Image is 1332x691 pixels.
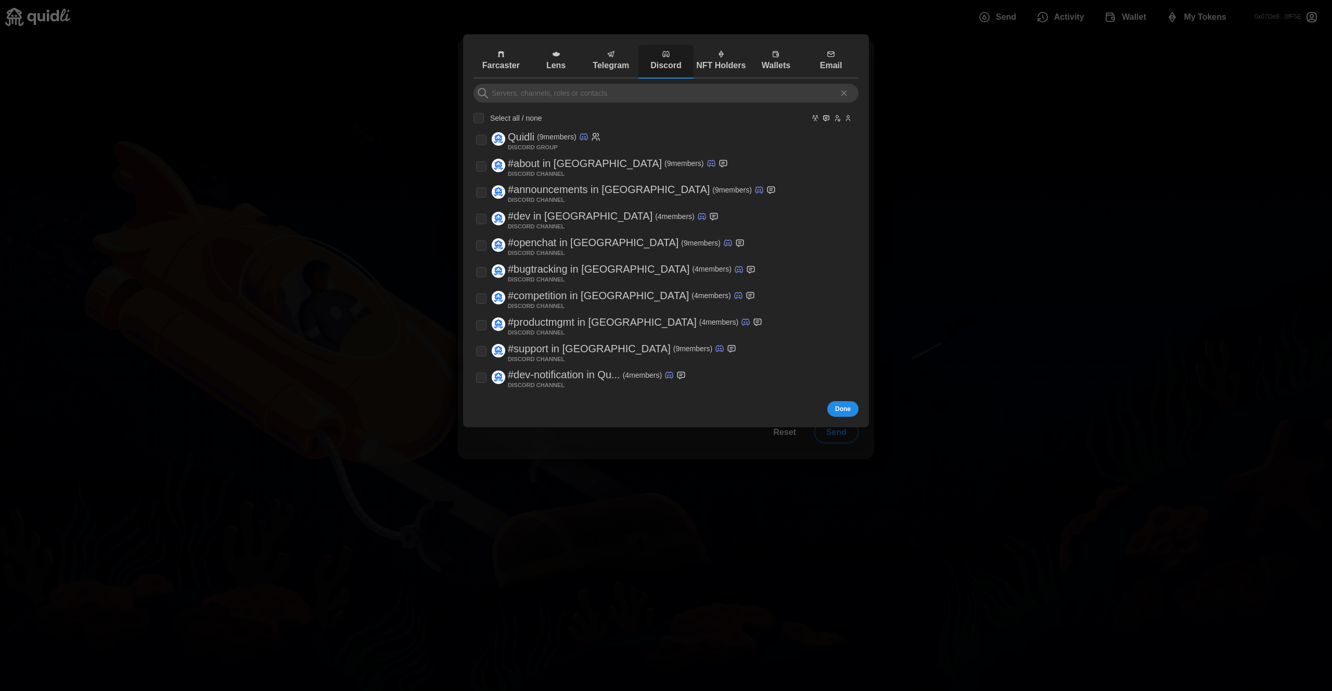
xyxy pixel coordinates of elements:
[492,318,505,331] img: #productmgmt in Quidli
[492,238,505,252] img: #openchat in Quidli
[664,158,703,169] p: ( 9 members)
[673,343,712,354] p: ( 9 members)
[696,59,746,72] p: NFT Holders
[492,265,505,278] img: #bugtracking in Quidli
[508,384,565,388] p: DISCORD CHANNEL
[508,287,689,304] p: #competition in [GEOGRAPHIC_DATA]
[484,113,542,123] label: Select all / none
[681,238,720,248] p: ( 9 members)
[508,172,565,176] p: DISCORD CHANNEL
[508,393,689,411] p: #biz-updates in [GEOGRAPHIC_DATA]
[508,261,689,278] p: #bugtracking in [GEOGRAPHIC_DATA]
[508,208,652,225] p: #dev in [GEOGRAPHIC_DATA]
[492,291,505,305] img: #competition in Quidli
[844,114,852,122] button: Hide Users
[508,340,671,357] p: #support in [GEOGRAPHIC_DATA]
[508,199,565,203] p: DISCORD CHANNEL
[691,291,731,301] p: ( 4 members)
[806,59,856,72] p: Email
[835,402,851,416] span: Done
[492,185,505,199] img: #announcements in Quidli
[712,185,751,195] p: ( 9 members)
[508,357,565,362] p: DISCORD CHANNEL
[508,367,620,384] p: #dev-notification in Qu...
[492,159,505,172] img: #about in Quidli
[492,212,505,225] img: #dev in Quidli
[531,59,581,72] p: Lens
[751,59,801,72] p: Wallets
[822,114,830,122] button: Hide Channels
[508,225,565,229] p: DISCORD CHANNEL
[508,304,565,309] p: DISCORD CHANNEL
[641,59,691,72] p: Discord
[827,401,859,417] button: Done
[699,317,738,327] p: ( 4 members)
[508,129,534,146] p: Quidli
[537,132,576,143] p: ( 9 members)
[508,314,697,331] p: #productmgmt in [GEOGRAPHIC_DATA]
[586,59,636,72] p: Telegram
[508,331,565,335] p: DISCORD CHANNEL
[508,235,678,252] p: #openchat in [GEOGRAPHIC_DATA]
[692,264,731,275] p: ( 4 members)
[492,344,505,357] img: #support in Quidli
[473,84,859,103] input: Servers, channels, roles or contacts
[492,370,505,384] img: #dev-notification in Quidli
[623,370,662,380] p: ( 4 members)
[833,114,841,122] button: Hide Roles
[508,278,565,282] p: DISCORD CHANNEL
[492,133,505,146] img: Quidli
[508,146,558,150] p: DISCORD GROUP
[811,114,819,122] button: Hide Groups
[508,252,565,256] p: DISCORD CHANNEL
[476,59,526,72] p: Farcaster
[508,182,710,199] p: #announcements in [GEOGRAPHIC_DATA]
[508,155,662,172] p: #about in [GEOGRAPHIC_DATA]
[655,211,694,222] p: ( 4 members)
